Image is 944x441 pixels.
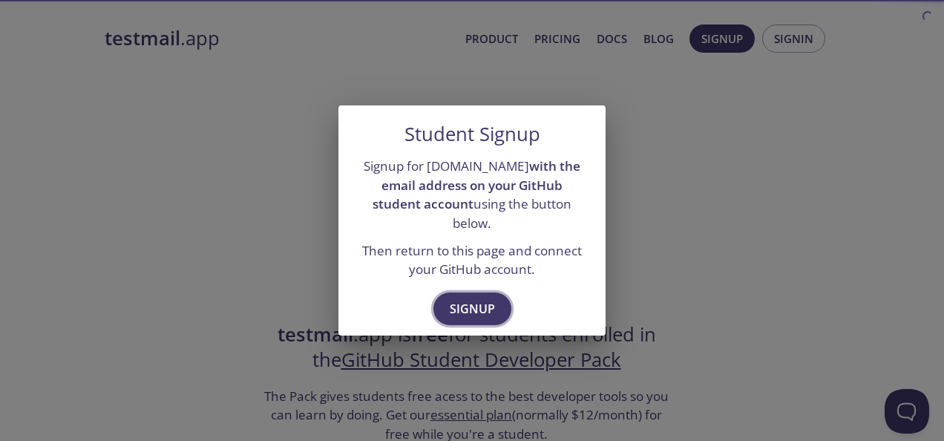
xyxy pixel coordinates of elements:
[373,157,580,212] strong: with the email address on your GitHub student account
[356,241,588,279] p: Then return to this page and connect your GitHub account.
[433,293,511,325] button: Signup
[356,157,588,233] p: Signup for [DOMAIN_NAME] using the button below.
[450,298,495,319] span: Signup
[404,123,540,146] h5: Student Signup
